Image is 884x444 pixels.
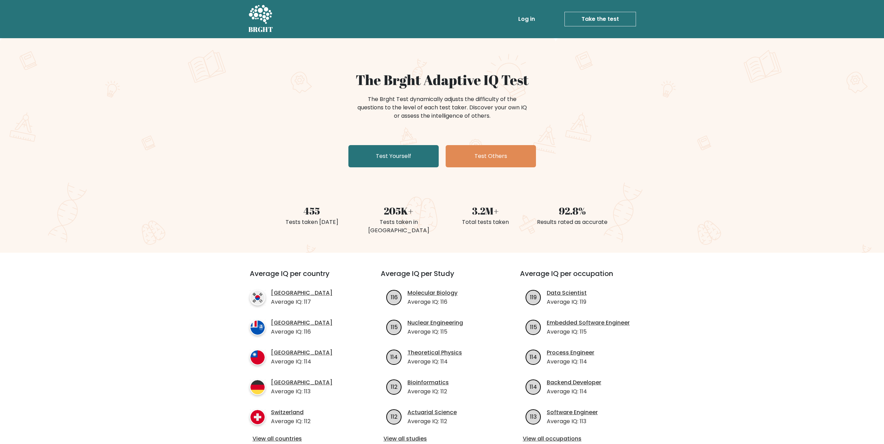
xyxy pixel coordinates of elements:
[446,218,525,226] div: Total tests taken
[391,293,398,301] text: 116
[547,417,598,426] p: Average IQ: 113
[407,328,463,336] p: Average IQ: 115
[248,3,273,35] a: BRGHT
[407,319,463,327] a: Nuclear Engineering
[348,145,439,167] a: Test Yourself
[248,25,273,34] h5: BRGHT
[271,298,332,306] p: Average IQ: 117
[520,269,643,286] h3: Average IQ per occupation
[383,435,501,443] a: View all studies
[547,387,601,396] p: Average IQ: 114
[355,95,529,120] div: The Brght Test dynamically adjusts the difficulty of the questions to the level of each test take...
[271,408,311,417] a: Switzerland
[273,203,351,218] div: 455
[271,319,332,327] a: [GEOGRAPHIC_DATA]
[250,320,265,335] img: country
[253,435,353,443] a: View all countries
[547,289,587,297] a: Data Scientist
[533,218,612,226] div: Results rated as accurate
[273,218,351,226] div: Tests taken [DATE]
[547,328,630,336] p: Average IQ: 115
[530,353,537,361] text: 114
[390,353,398,361] text: 114
[547,408,598,417] a: Software Engineer
[446,145,536,167] a: Test Others
[271,387,332,396] p: Average IQ: 113
[391,383,397,391] text: 112
[360,218,438,235] div: Tests taken in [GEOGRAPHIC_DATA]
[547,298,587,306] p: Average IQ: 119
[407,349,462,357] a: Theoretical Physics
[530,412,537,420] text: 113
[271,289,332,297] a: [GEOGRAPHIC_DATA]
[547,349,594,357] a: Process Engineer
[407,289,457,297] a: Molecular Biology
[533,203,612,218] div: 92.8%
[273,72,612,88] h1: The Brght Adaptive IQ Test
[271,349,332,357] a: [GEOGRAPHIC_DATA]
[407,378,449,387] a: Bioinformatics
[271,358,332,366] p: Average IQ: 114
[530,323,537,331] text: 115
[391,412,397,420] text: 112
[271,328,332,336] p: Average IQ: 116
[407,387,449,396] p: Average IQ: 112
[250,350,265,365] img: country
[530,383,537,391] text: 114
[250,409,265,425] img: country
[523,435,640,443] a: View all occupations
[530,293,537,301] text: 119
[547,378,601,387] a: Backend Developer
[564,12,636,26] a: Take the test
[381,269,503,286] h3: Average IQ per Study
[360,203,438,218] div: 205K+
[407,408,457,417] a: Actuarial Science
[271,417,311,426] p: Average IQ: 112
[250,269,356,286] h3: Average IQ per country
[515,12,538,26] a: Log in
[547,319,630,327] a: Embedded Software Engineer
[407,358,462,366] p: Average IQ: 114
[407,417,457,426] p: Average IQ: 112
[407,298,457,306] p: Average IQ: 116
[271,378,332,387] a: [GEOGRAPHIC_DATA]
[250,379,265,395] img: country
[391,323,398,331] text: 115
[446,203,525,218] div: 3.2M+
[547,358,594,366] p: Average IQ: 114
[250,290,265,305] img: country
